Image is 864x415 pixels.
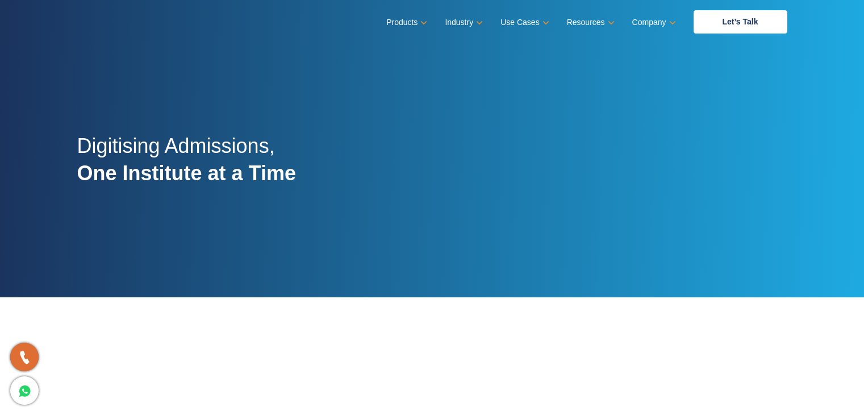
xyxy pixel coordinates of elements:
a: Use Cases [500,14,546,31]
strong: One Institute at a Time [77,161,296,185]
a: Resources [567,14,612,31]
a: Let’s Talk [694,10,787,34]
h2: Digitising Admissions, [77,132,296,200]
a: Company [632,14,674,31]
a: Products [386,14,425,31]
a: Industry [445,14,481,31]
